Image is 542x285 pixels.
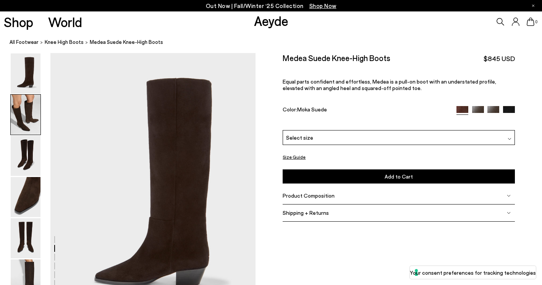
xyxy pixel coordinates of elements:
[10,38,39,46] a: All Footwear
[527,18,534,26] a: 0
[410,266,536,279] button: Your consent preferences for tracking technologies
[297,106,327,113] span: Moka Suede
[283,192,335,199] span: Product Composition
[90,38,163,46] span: Medea Suede Knee-High Boots
[507,194,511,198] img: svg%3E
[286,134,313,142] span: Select size
[283,78,515,91] p: Equal parts confident and effortless, Medea is a pull-on boot with an understated profile, elevat...
[283,152,306,162] button: Size Guide
[385,173,413,180] span: Add to Cart
[283,209,329,216] span: Shipping + Returns
[309,2,337,9] span: Navigate to /collections/new-in
[48,15,82,29] a: World
[4,15,33,29] a: Shop
[11,136,40,176] img: Medea Suede Knee-High Boots - Image 3
[45,38,84,46] a: knee high boots
[11,95,40,135] img: Medea Suede Knee-High Boots - Image 2
[45,39,84,45] span: knee high boots
[11,53,40,93] img: Medea Suede Knee-High Boots - Image 1
[410,269,536,277] label: Your consent preferences for tracking technologies
[10,32,542,53] nav: breadcrumb
[484,54,515,63] span: $845 USD
[507,211,511,215] img: svg%3E
[283,106,449,115] div: Color:
[11,177,40,217] img: Medea Suede Knee-High Boots - Image 4
[283,53,390,63] h2: Medea Suede Knee-High Boots
[508,137,511,141] img: svg%3E
[534,20,538,24] span: 0
[254,13,288,29] a: Aeyde
[206,1,337,11] p: Out Now | Fall/Winter ‘25 Collection
[11,218,40,258] img: Medea Suede Knee-High Boots - Image 5
[283,169,515,184] button: Add to Cart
